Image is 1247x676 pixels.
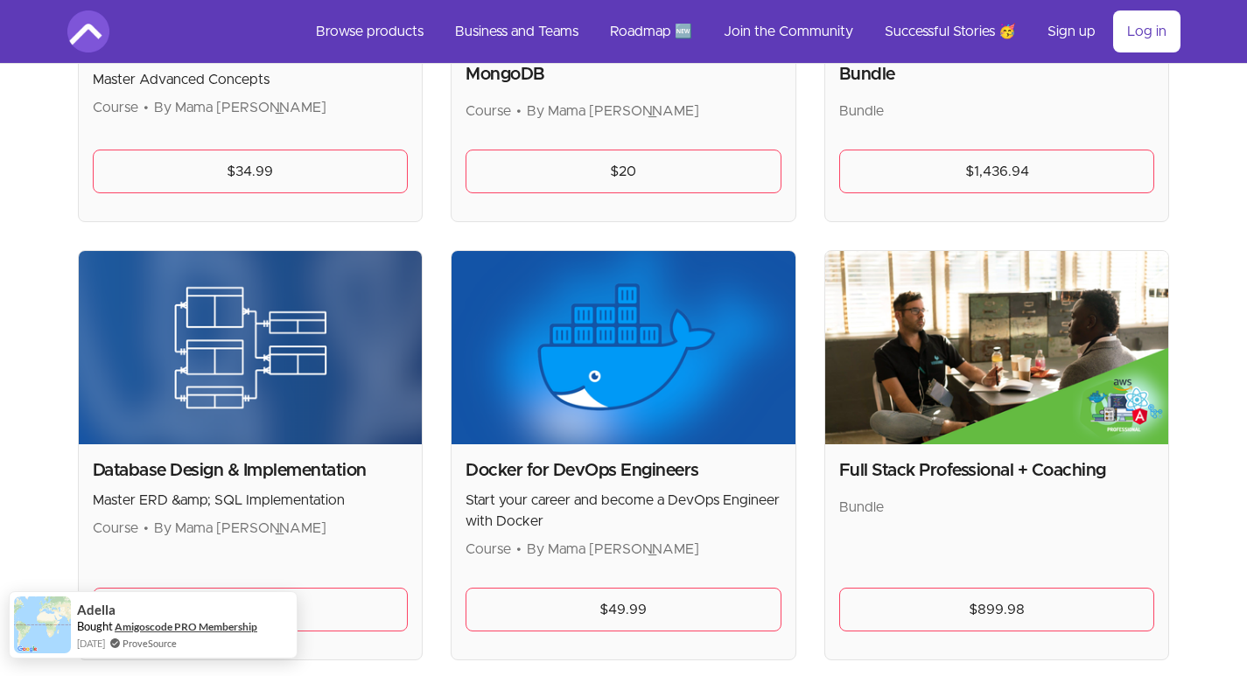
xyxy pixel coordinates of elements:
[93,490,409,511] p: Master ERD &amp; SQL Implementation
[93,69,409,90] p: Master Advanced Concepts
[302,10,438,52] a: Browse products
[466,458,781,483] h2: Docker for DevOps Engineers
[466,542,511,556] span: Course
[710,10,867,52] a: Join the Community
[527,542,699,556] span: By Mama [PERSON_NAME]
[67,10,109,52] img: Amigoscode logo
[302,10,1180,52] nav: Main
[871,10,1030,52] a: Successful Stories 🥳
[93,521,138,535] span: Course
[93,588,409,631] a: $19.99
[466,104,511,118] span: Course
[93,150,409,193] a: $34.99
[115,619,257,634] a: Amigoscode PRO Membership
[77,636,105,651] span: [DATE]
[466,588,781,631] a: $49.99
[14,596,71,653] img: provesource social proof notification image
[93,101,138,115] span: Course
[516,104,522,118] span: •
[123,636,177,651] a: ProveSource
[825,251,1169,444] img: Product image for Full Stack Professional + Coaching
[527,104,699,118] span: By Mama [PERSON_NAME]
[79,251,423,444] img: Product image for Database Design & Implementation
[154,101,326,115] span: By Mama [PERSON_NAME]
[77,603,116,617] span: Adella
[1113,10,1180,52] a: Log in
[441,10,592,52] a: Business and Teams
[596,10,706,52] a: Roadmap 🆕
[466,490,781,532] p: Start your career and become a DevOps Engineer with Docker
[93,458,409,483] h2: Database Design & Implementation
[839,588,1155,631] a: $899.98
[144,101,149,115] span: •
[452,251,795,444] img: Product image for Docker for DevOps Engineers
[839,458,1155,483] h2: Full Stack Professional + Coaching
[516,542,522,556] span: •
[1033,10,1110,52] a: Sign up
[839,104,884,118] span: Bundle
[154,521,326,535] span: By Mama [PERSON_NAME]
[77,619,113,633] span: Bought
[839,500,884,514] span: Bundle
[144,521,149,535] span: •
[839,150,1155,193] a: $1,436.94
[466,150,781,193] a: $20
